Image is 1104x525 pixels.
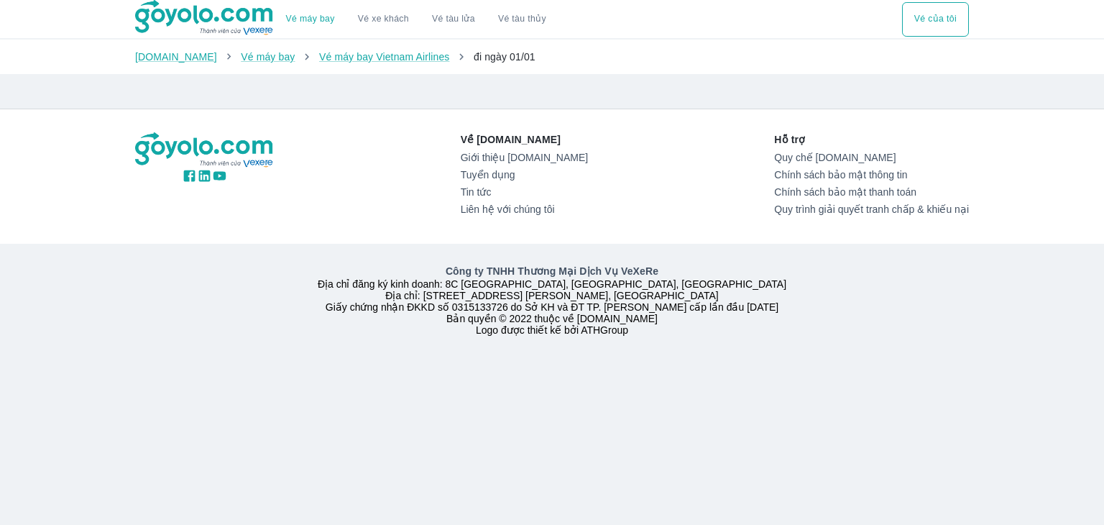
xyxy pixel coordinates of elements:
img: logo [135,132,275,168]
p: Công ty TNHH Thương Mại Dịch Vụ VeXeRe [138,264,966,278]
nav: breadcrumb [135,50,969,64]
a: [DOMAIN_NAME] [135,51,217,63]
a: Vé máy bay Vietnam Airlines [319,51,450,63]
div: choose transportation mode [902,2,969,37]
a: Tin tức [461,186,588,198]
a: Vé xe khách [358,14,409,24]
button: Vé của tôi [902,2,969,37]
a: Vé máy bay [286,14,335,24]
p: Hỗ trợ [774,132,969,147]
p: Về [DOMAIN_NAME] [461,132,588,147]
div: Địa chỉ đăng ký kinh doanh: 8C [GEOGRAPHIC_DATA], [GEOGRAPHIC_DATA], [GEOGRAPHIC_DATA] Địa chỉ: [... [126,264,977,336]
a: Tuyển dụng [461,169,588,181]
button: Vé tàu thủy [487,2,558,37]
a: Chính sách bảo mật thông tin [774,169,969,181]
a: Quy chế [DOMAIN_NAME] [774,152,969,163]
a: Chính sách bảo mật thanh toán [774,186,969,198]
a: Liên hệ với chúng tôi [461,204,588,215]
a: Vé máy bay [241,51,295,63]
a: Quy trình giải quyết tranh chấp & khiếu nại [774,204,969,215]
div: choose transportation mode [275,2,558,37]
a: Giới thiệu [DOMAIN_NAME] [461,152,588,163]
span: đi ngày 01/01 [474,51,535,63]
a: Vé tàu lửa [420,2,487,37]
